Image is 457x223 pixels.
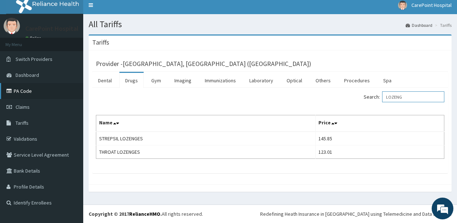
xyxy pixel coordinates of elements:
[281,73,308,88] a: Optical
[96,115,316,132] th: Name
[16,56,52,62] span: Switch Providers
[25,36,43,41] a: Online
[96,132,316,145] td: STREPSIL LOZENGES
[145,73,167,88] a: Gym
[316,145,444,159] td: 123.01
[398,1,407,10] img: User Image
[96,145,316,159] td: THROAT LOZENGES
[433,22,452,28] li: Tariffs
[310,73,337,88] a: Others
[42,66,100,139] span: We're online!
[16,120,29,126] span: Tariffs
[4,18,20,34] img: User Image
[92,73,118,88] a: Dental
[129,211,160,217] a: RelianceHMO
[119,73,144,88] a: Drugs
[96,61,311,67] h3: Provider - [GEOGRAPHIC_DATA], [GEOGRAPHIC_DATA] ([GEOGRAPHIC_DATA])
[338,73,376,88] a: Procedures
[316,132,444,145] td: 145.85
[89,20,452,29] h1: All Tariffs
[16,104,30,110] span: Claims
[411,2,452,8] span: CarePoint Hospital
[119,4,136,21] div: Minimize live chat window
[382,91,444,102] input: Search:
[406,22,432,28] a: Dashboard
[260,210,452,218] div: Redefining Heath Insurance in [GEOGRAPHIC_DATA] using Telemedicine and Data Science!
[316,115,444,132] th: Price
[25,25,79,32] p: CarePoint Hospital
[13,36,29,54] img: d_794563401_company_1708531726252_794563401
[89,211,162,217] strong: Copyright © 2017 .
[169,73,197,88] a: Imaging
[92,39,109,46] h3: Tariffs
[38,41,122,50] div: Chat with us now
[364,91,444,102] label: Search:
[377,73,397,88] a: Spa
[16,72,39,78] span: Dashboard
[199,73,242,88] a: Immunizations
[244,73,279,88] a: Laboratory
[83,205,457,223] footer: All rights reserved.
[4,147,138,173] textarea: Type your message and hit 'Enter'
